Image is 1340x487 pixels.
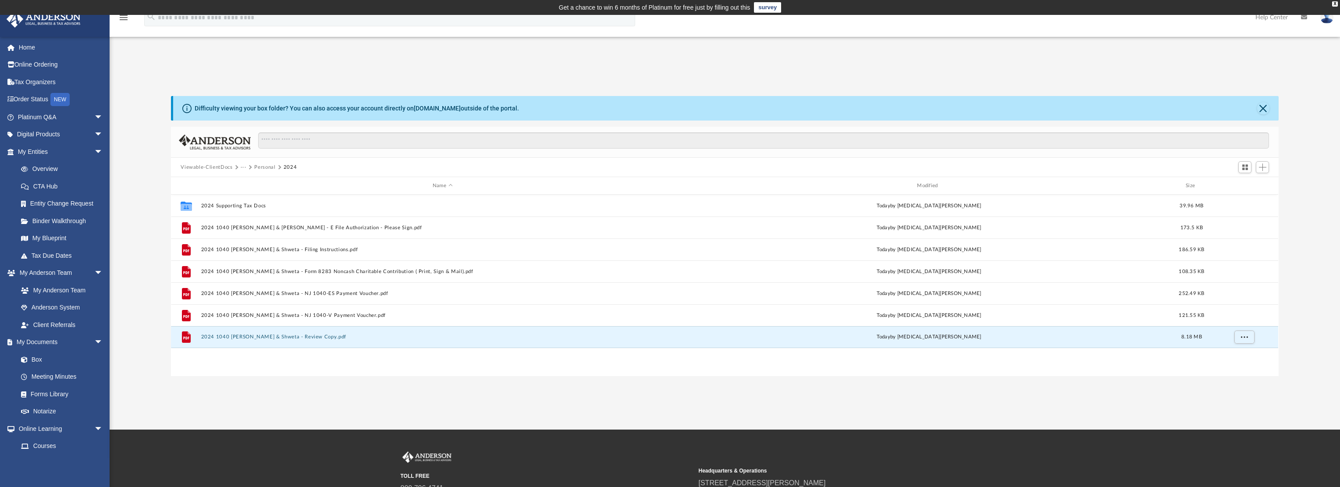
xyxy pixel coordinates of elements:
span: 173.5 KB [1180,225,1203,230]
button: 2024 1040 [PERSON_NAME] & Shweta - NJ 1040-ES Payment Voucher.pdf [201,291,684,296]
i: menu [118,12,129,23]
button: 2024 1040 [PERSON_NAME] & [PERSON_NAME] - E File Authorization - Please Sign.pdf [201,225,684,231]
div: by [MEDICAL_DATA][PERSON_NAME] [688,246,1170,254]
div: id [1213,182,1275,190]
span: today [877,291,890,296]
a: [DOMAIN_NAME] [414,105,461,112]
button: More options [1234,331,1255,344]
img: User Pic [1320,11,1333,24]
button: 2024 Supporting Tax Docs [201,203,684,209]
a: Box [12,351,107,368]
button: Close [1257,102,1269,114]
span: 8.18 MB [1181,334,1202,339]
a: Entity Change Request [12,195,116,213]
a: Client Referrals [12,316,112,334]
div: Name [201,182,684,190]
a: Video Training [12,455,107,472]
span: arrow_drop_down [94,264,112,282]
div: Size [1174,182,1209,190]
div: Difficulty viewing your box folder? You can also access your account directly on outside of the p... [195,104,519,113]
a: Notarize [12,403,112,420]
span: today [877,334,890,339]
a: Forms Library [12,385,107,403]
div: by [MEDICAL_DATA][PERSON_NAME] [688,290,1170,298]
div: by [MEDICAL_DATA][PERSON_NAME] [688,268,1170,276]
a: My Blueprint [12,230,112,247]
a: Anderson System [12,299,112,316]
div: id [175,182,197,190]
span: 186.59 KB [1179,247,1205,252]
a: My Anderson Team [12,281,107,299]
a: Binder Walkthrough [12,212,116,230]
a: Platinum Q&Aarrow_drop_down [6,108,116,126]
button: Switch to Grid View [1238,161,1251,174]
a: Tax Due Dates [12,247,116,264]
div: Get a chance to win 6 months of Platinum for free just by filling out this [559,2,750,13]
span: 252.49 KB [1179,291,1205,296]
div: NEW [50,93,70,106]
button: Add [1256,161,1269,174]
a: Online Learningarrow_drop_down [6,420,112,437]
div: Modified [687,182,1170,190]
span: 39.96 MB [1180,203,1204,208]
div: by [MEDICAL_DATA][PERSON_NAME] [688,202,1170,210]
span: today [877,203,890,208]
a: Home [6,39,116,56]
input: Search files and folders [258,132,1269,149]
div: by [MEDICAL_DATA][PERSON_NAME] [688,224,1170,232]
a: Tax Organizers [6,73,116,91]
a: Meeting Minutes [12,368,112,386]
button: 2024 1040 [PERSON_NAME] & Shweta - NJ 1040-V Payment Voucher.pdf [201,313,684,318]
a: survey [754,2,781,13]
a: My Documentsarrow_drop_down [6,334,112,351]
span: arrow_drop_down [94,126,112,144]
i: search [146,12,156,21]
div: close [1332,1,1338,7]
button: 2024 1040 [PERSON_NAME] & Shweta - Filing Instructions.pdf [201,247,684,252]
button: Personal [254,164,275,171]
span: today [877,247,890,252]
button: Viewable-ClientDocs [181,164,232,171]
div: grid [171,195,1278,376]
a: menu [118,17,129,23]
a: Courses [12,437,112,455]
img: Anderson Advisors Platinum Portal [401,451,453,463]
span: arrow_drop_down [94,334,112,352]
button: 2024 [284,164,297,171]
a: My Anderson Teamarrow_drop_down [6,264,112,282]
span: 121.55 KB [1179,313,1205,318]
span: arrow_drop_down [94,143,112,161]
div: by [MEDICAL_DATA][PERSON_NAME] [688,312,1170,320]
img: Anderson Advisors Platinum Portal [4,11,83,28]
span: today [877,313,890,318]
a: [STREET_ADDRESS][PERSON_NAME] [699,479,826,487]
button: 2024 1040 [PERSON_NAME] & Shweta - Form 8283 Noncash Charitable Contribution ( Print, Sign & Mail... [201,269,684,274]
span: 108.35 KB [1179,269,1205,274]
span: arrow_drop_down [94,420,112,438]
small: Headquarters & Operations [699,467,991,475]
a: CTA Hub [12,178,116,195]
a: Online Ordering [6,56,116,74]
a: Digital Productsarrow_drop_down [6,126,116,143]
span: today [877,225,890,230]
a: Order StatusNEW [6,91,116,109]
a: Overview [12,160,116,178]
div: by [MEDICAL_DATA][PERSON_NAME] [688,333,1170,341]
button: ··· [241,164,246,171]
button: 2024 1040 [PERSON_NAME] & Shweta - Review Copy.pdf [201,334,684,340]
span: arrow_drop_down [94,108,112,126]
small: TOLL FREE [401,472,693,480]
a: My Entitiesarrow_drop_down [6,143,116,160]
span: today [877,269,890,274]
